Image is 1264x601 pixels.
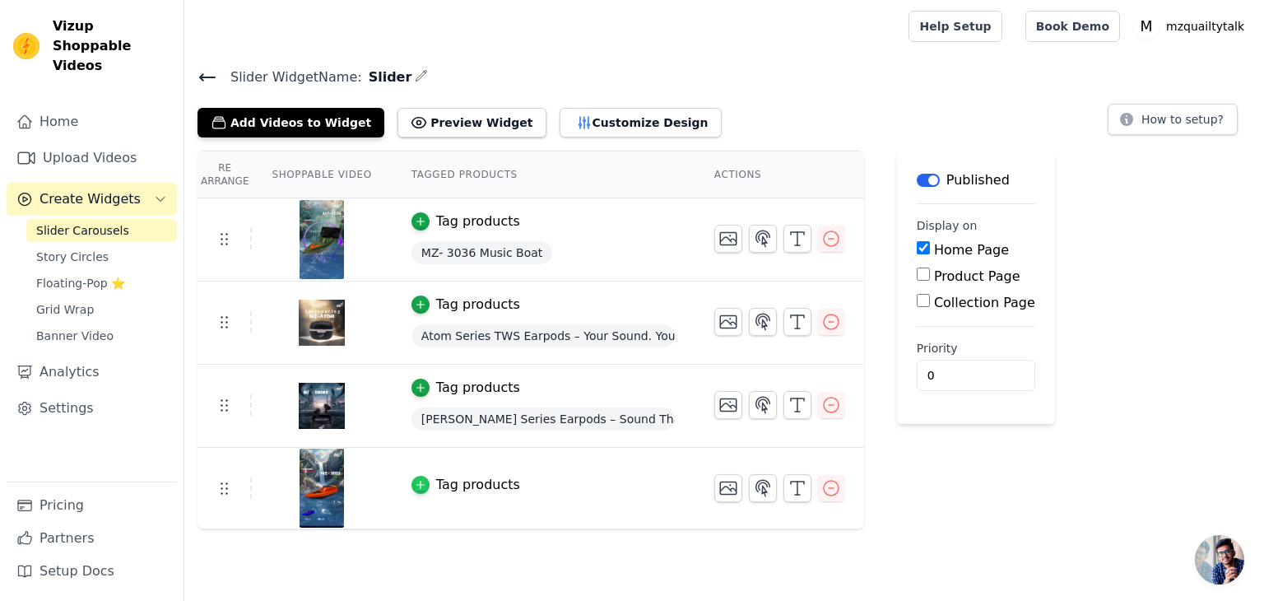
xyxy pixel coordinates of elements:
[197,108,384,137] button: Add Videos to Widget
[714,308,742,336] button: Change Thumbnail
[1108,104,1238,135] button: How to setup?
[934,268,1020,284] label: Product Page
[7,142,177,175] a: Upload Videos
[13,33,39,59] img: Vizup
[436,378,520,398] div: Tag products
[299,449,345,528] img: vizup-images-fc19.png
[411,212,520,231] button: Tag products
[436,212,520,231] div: Tag products
[1159,12,1251,41] p: mzquailtytalk
[7,356,177,389] a: Analytics
[36,249,109,265] span: Story Circles
[411,295,520,314] button: Tag products
[1141,18,1153,35] text: M
[7,183,177,216] button: Create Widgets
[917,340,1035,356] label: Priority
[197,151,252,198] th: Re Arrange
[39,189,141,209] span: Create Widgets
[362,68,412,87] span: Slider
[36,328,114,344] span: Banner Video
[7,555,177,588] a: Setup Docs
[252,151,391,198] th: Shoppable Video
[36,301,94,318] span: Grid Wrap
[7,392,177,425] a: Settings
[415,66,428,88] div: Edit Name
[26,298,177,321] a: Grid Wrap
[26,219,177,242] a: Slider Carousels
[1133,12,1251,41] button: M mzquailtytalk
[436,295,520,314] div: Tag products
[714,225,742,253] button: Change Thumbnail
[411,241,553,264] span: MZ- 3036 Music Boat
[299,283,345,362] img: vizup-images-a3f8.png
[392,151,695,198] th: Tagged Products
[714,391,742,419] button: Change Thumbnail
[695,151,864,198] th: Actions
[411,408,675,431] span: [PERSON_NAME] Series Earpods – Sound That Moves With You
[411,378,520,398] button: Tag products
[299,366,345,445] img: vizup-images-3f81.png
[714,474,742,502] button: Change Thumbnail
[26,272,177,295] a: Floating-Pop ⭐
[917,217,978,234] legend: Display on
[36,222,129,239] span: Slider Carousels
[217,68,362,87] span: Slider Widget Name:
[946,170,1010,190] p: Published
[53,16,170,76] span: Vizup Shoppable Videos
[299,200,345,279] img: vizup-images-22b3.png
[1195,535,1244,585] a: Open chat
[934,242,1009,258] label: Home Page
[7,522,177,555] a: Partners
[411,324,675,347] span: Atom Series TWS Earpods – Your Sound. Your Way.
[26,245,177,268] a: Story Circles
[411,475,520,495] button: Tag products
[436,475,520,495] div: Tag products
[1025,11,1120,42] a: Book Demo
[1108,115,1238,131] a: How to setup?
[36,275,125,291] span: Floating-Pop ⭐
[7,489,177,522] a: Pricing
[397,108,546,137] button: Preview Widget
[908,11,1001,42] a: Help Setup
[7,105,177,138] a: Home
[934,295,1035,310] label: Collection Page
[26,324,177,347] a: Banner Video
[560,108,722,137] button: Customize Design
